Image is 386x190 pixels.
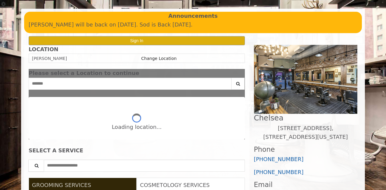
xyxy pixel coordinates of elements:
[254,114,357,122] h2: Chelsea
[140,182,210,188] span: COSMETOLOGY SERVICES
[235,82,242,86] i: Search button
[254,124,357,142] p: [STREET_ADDRESS],[STREET_ADDRESS][US_STATE]
[254,146,357,153] h3: Phone
[29,148,245,154] div: SELECT A SERVICE
[28,160,44,172] button: Service Search
[29,78,245,93] div: Center Select
[32,182,91,188] span: GROOMING SERVICES
[141,56,176,61] a: Change Location
[254,181,357,188] h3: Email
[112,123,162,132] div: Loading location...
[254,156,304,162] a: [PHONE_NUMBER]
[29,46,58,52] b: LOCATION
[29,36,245,45] button: Sign In
[29,78,232,90] input: Search Center
[29,70,139,76] span: Please select a Location to continue
[29,20,357,29] p: [PERSON_NAME] will be back on [DATE]. Sod is Back [DATE].
[168,12,218,20] b: Announcements
[236,71,245,75] button: close dialog
[32,56,67,61] span: [PERSON_NAME]
[254,169,304,175] a: [PHONE_NUMBER]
